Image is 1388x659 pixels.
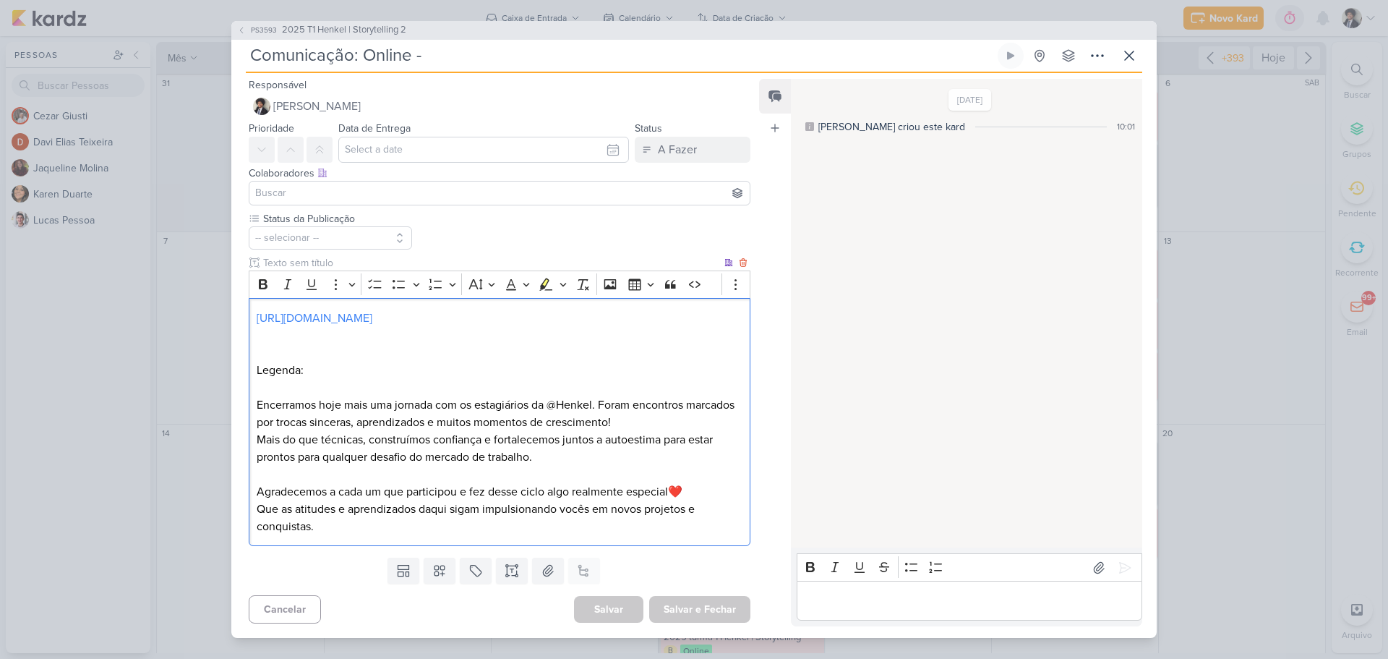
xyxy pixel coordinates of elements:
span: 2025 T1 Henkel | Storytelling 2 [282,23,406,38]
input: Texto sem título [260,255,721,271]
p: Legenda: [257,362,742,379]
div: A Fazer [658,141,697,158]
input: Buscar [252,184,747,202]
a: [URL][DOMAIN_NAME] [257,311,372,326]
label: Prioridade [249,122,294,135]
p: Que as atitudes e aprendizados daqui sigam impulsionando vocês em novos projetos e conquistas. [257,501,742,535]
div: 10:01 [1117,120,1135,133]
div: Ligar relógio [1005,50,1016,61]
label: Status [635,122,662,135]
button: 2025 T1 Henkel | Storytelling 2 [237,23,406,38]
button: A Fazer [635,137,750,163]
div: Editor editing area: main [797,581,1142,621]
button: -- selecionar -- [249,226,412,250]
img: Pedro Luahn Simões [253,98,270,115]
button: Cancelar [249,595,321,624]
label: Responsável [249,79,307,91]
p: Encerramos hoje mais uma jornada com os estagiários da @Henkel. Foram encontros marcados por troc... [257,396,742,431]
label: Data de Entrega [338,122,411,135]
div: [PERSON_NAME] criou este kard [818,119,965,135]
div: Editor editing area: main [249,298,750,546]
input: Select a date [338,137,629,163]
div: Editor toolbar [249,271,750,299]
span: [PERSON_NAME] [273,98,361,115]
div: Colaboradores [249,166,750,181]
input: Kard Sem Título [246,43,995,69]
button: [PERSON_NAME] [249,93,750,119]
label: Status da Publicação [262,211,412,226]
div: Editor toolbar [797,553,1142,582]
p: Agradecemos a cada um que participou e fez desse ciclo algo realmente especial❤️ [257,483,742,501]
p: Mais do que técnicas, construímos confiança e fortalecemos juntos a autoestima para estar prontos... [257,431,742,466]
